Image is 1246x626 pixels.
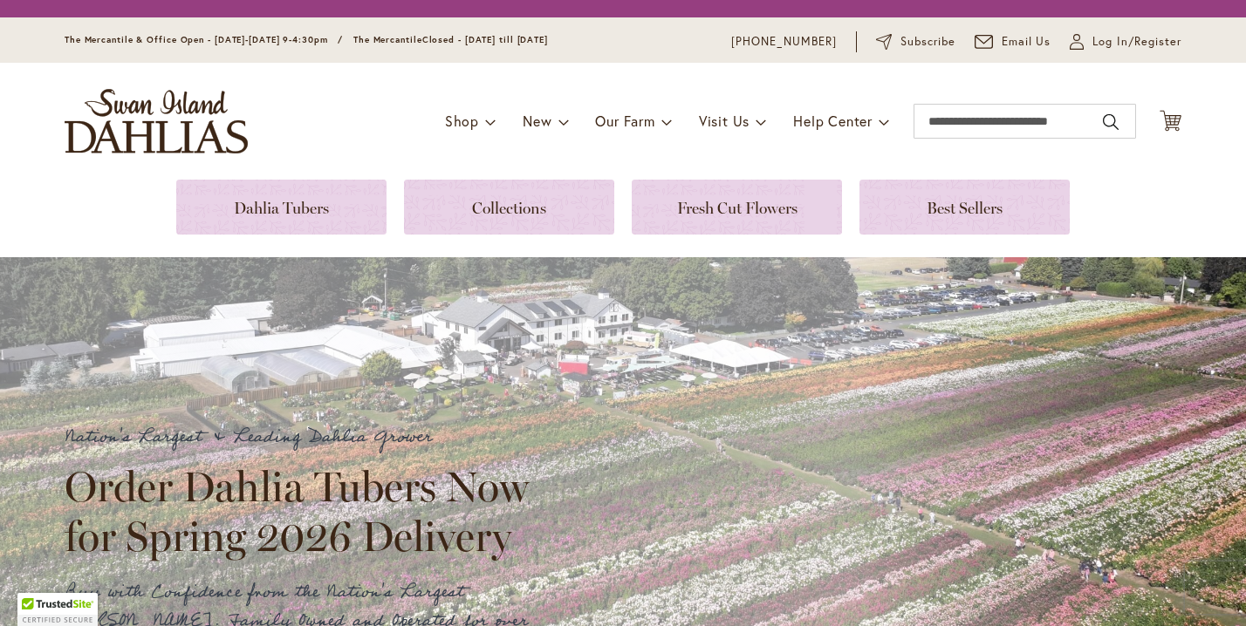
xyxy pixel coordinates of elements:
a: Subscribe [876,33,955,51]
span: Visit Us [699,112,750,130]
p: Nation's Largest & Leading Dahlia Grower [65,423,544,452]
button: Search [1103,108,1119,136]
span: Our Farm [595,112,654,130]
span: Closed - [DATE] till [DATE] [422,34,548,45]
span: Help Center [793,112,873,130]
a: Log In/Register [1070,33,1181,51]
a: [PHONE_NUMBER] [731,33,837,51]
a: store logo [65,89,248,153]
span: Email Us [1002,33,1051,51]
span: New [523,112,551,130]
span: Log In/Register [1092,33,1181,51]
h2: Order Dahlia Tubers Now for Spring 2026 Delivery [65,462,544,560]
span: Subscribe [900,33,955,51]
a: Email Us [975,33,1051,51]
span: Shop [445,112,479,130]
span: The Mercantile & Office Open - [DATE]-[DATE] 9-4:30pm / The Mercantile [65,34,422,45]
